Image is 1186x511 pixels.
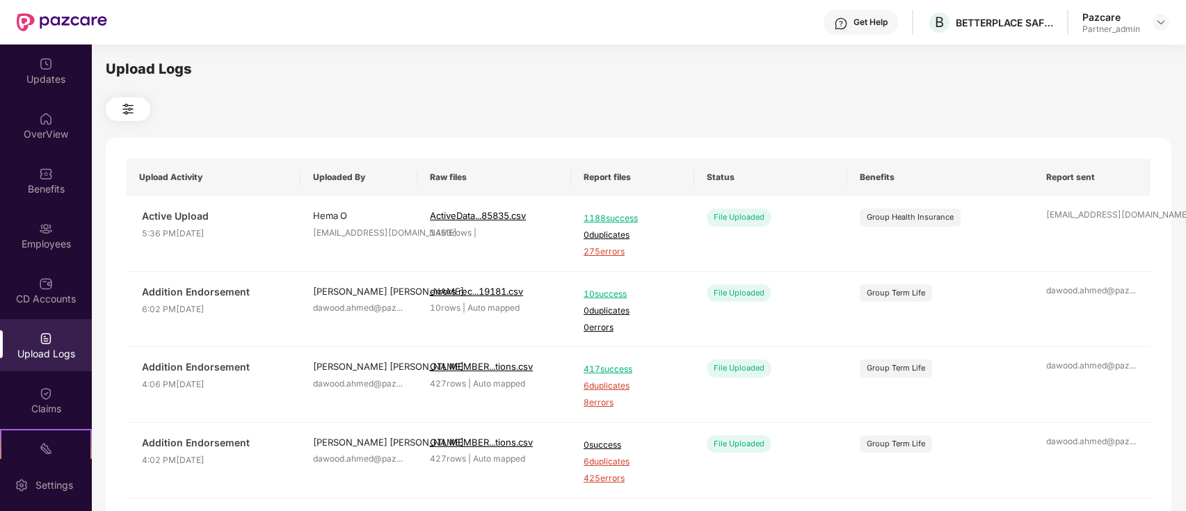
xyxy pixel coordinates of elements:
[584,472,682,485] span: 425 errors
[313,435,405,449] div: [PERSON_NAME] [PERSON_NAME]
[417,159,571,196] th: Raw files
[1,457,90,471] div: Stepathon
[1082,24,1140,35] div: Partner_admin
[584,321,682,334] span: 0 errors
[467,302,520,313] span: Auto mapped
[571,159,694,196] th: Report files
[584,245,682,259] span: 275 errors
[39,332,53,346] img: svg+xml;base64,PHN2ZyBpZD0iVXBsb2FkX0xvZ3MiIGRhdGEtbmFtZT0iVXBsb2FkIExvZ3MiIHhtbG5zPSJodHRwOi8vd3...
[430,437,533,448] span: GTL MEMBER...tions.csv
[106,58,1171,80] div: Upload Logs
[584,229,682,242] span: 0 duplicates
[956,16,1053,29] div: BETTERPLACE SAFETY SOLUTIONS PRIVATE LIMITED
[142,284,288,300] span: Addition Endorsement
[396,302,403,313] span: ...
[39,277,53,291] img: svg+xml;base64,PHN2ZyBpZD0iQ0RfQWNjb3VudHMiIGRhdGEtbmFtZT0iQ0QgQWNjb3VudHMiIHhtbG5zPSJodHRwOi8vd3...
[1130,360,1136,371] span: ...
[120,101,136,117] img: svg+xml;base64,PHN2ZyB4bWxucz0iaHR0cDovL3d3dy53My5vcmcvMjAwMC9zdmciIHdpZHRoPSIyNCIgaGVpZ2h0PSIyNC...
[313,302,405,315] div: dawood.ahmed@paz
[430,378,466,389] span: 427 rows
[468,378,471,389] span: |
[847,159,1034,196] th: Benefits
[468,453,471,464] span: |
[39,167,53,181] img: svg+xml;base64,PHN2ZyBpZD0iQmVuZWZpdHMiIHhtbG5zPSJodHRwOi8vd3d3LnczLm9yZy8yMDAwL3N2ZyIgd2lkdGg9Ij...
[1034,159,1151,196] th: Report sent
[313,284,405,298] div: [PERSON_NAME] [PERSON_NAME]
[396,453,403,464] span: ...
[142,303,288,316] span: 6:02 PM[DATE]
[313,209,405,222] div: Hema O
[707,209,771,226] div: File Uploaded
[313,453,405,466] div: dawood.ahmed@paz
[430,286,523,297] span: errors rec...19181.csv
[39,387,53,400] img: svg+xml;base64,PHN2ZyBpZD0iQ2xhaW0iIHhtbG5zPSJodHRwOi8vd3d3LnczLm9yZy8yMDAwL3N2ZyIgd2lkdGg9IjIwIi...
[707,359,771,377] div: File Uploaded
[39,112,53,126] img: svg+xml;base64,PHN2ZyBpZD0iSG9tZSIgeG1sbnM9Imh0dHA6Ly93d3cudzMub3JnLzIwMDAvc3ZnIiB3aWR0aD0iMjAiIG...
[142,378,288,391] span: 4:06 PM[DATE]
[707,284,771,302] div: File Uploaded
[584,305,682,318] span: 0 duplicates
[142,435,288,451] span: Addition Endorsement
[313,378,405,391] div: dawood.ahmed@paz
[584,439,682,452] span: 0 success
[127,159,300,196] th: Upload Activity
[17,13,107,31] img: New Pazcare Logo
[396,378,403,389] span: ...
[584,380,682,393] span: 6 duplicates
[430,210,526,221] span: ActiveData...85835.csv
[39,57,53,71] img: svg+xml;base64,PHN2ZyBpZD0iVXBkYXRlZCIgeG1sbnM9Imh0dHA6Ly93d3cudzMub3JnLzIwMDAvc3ZnIiB3aWR0aD0iMj...
[1046,435,1138,448] div: dawood.ahmed@paz
[1082,10,1140,24] div: Pazcare
[1155,17,1167,28] img: svg+xml;base64,PHN2ZyBpZD0iRHJvcGRvd24tMzJ4MzIiIHhtbG5zPSJodHRwOi8vd3d3LnczLm9yZy8yMDAwL3N2ZyIgd2...
[430,361,533,372] span: GTL MEMBER...tions.csv
[39,222,53,236] img: svg+xml;base64,PHN2ZyBpZD0iRW1wbG95ZWVzIiB4bWxucz0iaHR0cDovL3d3dy53My5vcmcvMjAwMC9zdmciIHdpZHRoPS...
[694,159,848,196] th: Status
[1046,284,1138,298] div: dawood.ahmed@paz
[463,302,465,313] span: |
[313,227,405,240] div: [EMAIL_ADDRESS][DOMAIN_NAME]
[935,14,944,31] span: B
[313,359,405,373] div: [PERSON_NAME] [PERSON_NAME]
[142,359,288,375] span: Addition Endorsement
[1046,359,1138,373] div: dawood.ahmed@paz
[474,227,476,238] span: |
[430,302,460,313] span: 10 rows
[707,435,771,453] div: File Uploaded
[300,159,417,196] th: Uploaded By
[867,362,925,374] div: Group Term Life
[473,453,525,464] span: Auto mapped
[473,378,525,389] span: Auto mapped
[15,478,29,492] img: svg+xml;base64,PHN2ZyBpZD0iU2V0dGluZy0yMHgyMCIgeG1sbnM9Imh0dHA6Ly93d3cudzMub3JnLzIwMDAvc3ZnIiB3aW...
[867,287,925,299] div: Group Term Life
[584,455,682,469] span: 6 duplicates
[430,227,472,238] span: 1463 rows
[584,396,682,409] span: 8 errors
[584,212,682,225] span: 1188 success
[430,453,466,464] span: 427 rows
[1046,209,1138,222] div: [EMAIL_ADDRESS][DOMAIN_NAME]
[1130,436,1136,446] span: ...
[867,438,925,450] div: Group Term Life
[584,288,682,301] span: 10 success
[39,441,53,455] img: svg+xml;base64,PHN2ZyB4bWxucz0iaHR0cDovL3d3dy53My5vcmcvMjAwMC9zdmciIHdpZHRoPSIyMSIgaGVpZ2h0PSIyMC...
[854,17,888,28] div: Get Help
[142,454,288,467] span: 4:02 PM[DATE]
[1130,285,1136,295] span: ...
[31,478,77,492] div: Settings
[584,363,682,376] span: 417 success
[834,17,848,31] img: svg+xml;base64,PHN2ZyBpZD0iSGVscC0zMngzMiIgeG1sbnM9Imh0dHA6Ly93d3cudzMub3JnLzIwMDAvc3ZnIiB3aWR0aD...
[142,227,288,241] span: 5:36 PM[DATE]
[867,211,954,223] div: Group Health Insurance
[142,209,288,224] span: Active Upload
